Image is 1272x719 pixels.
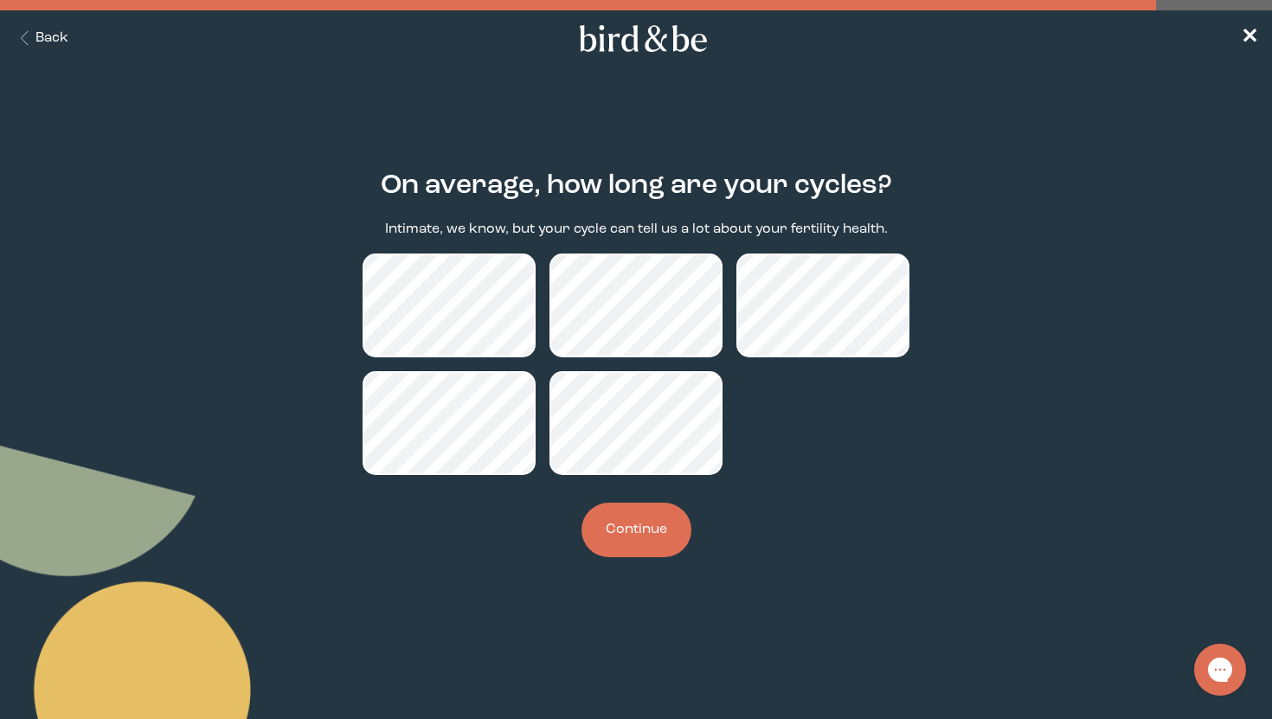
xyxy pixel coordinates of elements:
[381,166,892,206] h2: On average, how long are your cycles?
[581,503,691,557] button: Continue
[1241,23,1258,54] a: ✕
[1241,28,1258,48] span: ✕
[1185,638,1255,702] iframe: Gorgias live chat messenger
[14,29,68,48] button: Back Button
[385,220,888,240] p: Intimate, we know, but your cycle can tell us a lot about your fertility health.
